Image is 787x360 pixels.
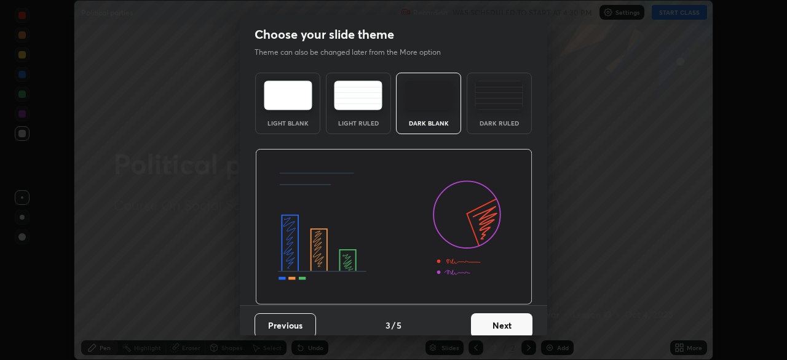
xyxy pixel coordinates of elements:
h2: Choose your slide theme [255,26,394,42]
h4: 5 [397,319,401,332]
div: Light Blank [263,120,312,126]
img: lightTheme.e5ed3b09.svg [264,81,312,110]
p: Theme can also be changed later from the More option [255,47,454,58]
h4: 3 [386,319,390,332]
img: darkTheme.f0cc69e5.svg [405,81,453,110]
h4: / [392,319,395,332]
img: darkRuledTheme.de295e13.svg [475,81,523,110]
img: lightRuledTheme.5fabf969.svg [334,81,382,110]
img: darkThemeBanner.d06ce4a2.svg [255,149,532,305]
button: Next [471,313,532,338]
button: Previous [255,313,316,338]
div: Dark Ruled [475,120,524,126]
div: Dark Blank [404,120,453,126]
div: Light Ruled [334,120,383,126]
